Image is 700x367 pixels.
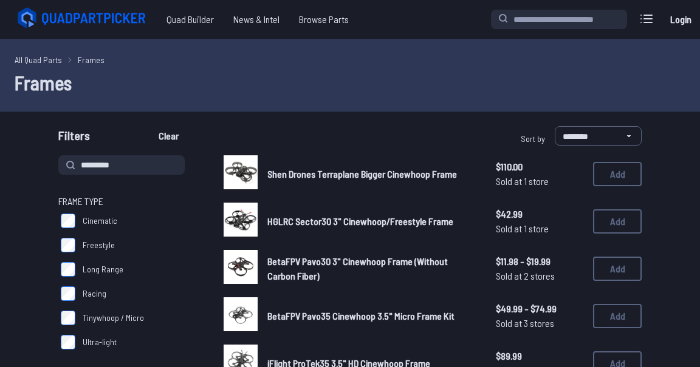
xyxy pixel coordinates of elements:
[496,174,583,189] span: Sold at 1 store
[267,168,457,180] span: Shen Drones Terraplane Bigger Cinewhoop Frame
[78,53,105,66] a: Frames
[224,297,258,331] img: image
[267,215,453,227] span: HGLRC Sector30 3" Cinewhoop/Freestyle Frame
[267,254,476,283] a: BetaFPV Pavo30 3" Cinewhoop Frame (Without Carbon Fiber)
[83,336,117,348] span: Ultra-light
[83,215,117,227] span: Cinematic
[83,263,123,275] span: Long Range
[496,301,583,316] span: $49.99 - $74.99
[496,269,583,283] span: Sold at 2 stores
[267,255,448,281] span: BetaFPV Pavo30 3" Cinewhoop Frame (Without Carbon Fiber)
[496,221,583,236] span: Sold at 1 store
[267,309,476,323] a: BetaFPV Pavo35 Cinewhoop 3.5" Micro Frame Kit
[224,297,258,335] a: image
[148,126,189,146] button: Clear
[224,250,258,288] a: image
[496,254,583,269] span: $11.98 - $19.99
[83,239,115,251] span: Freestyle
[496,160,583,174] span: $110.00
[224,155,258,189] img: image
[224,155,258,193] a: image
[157,7,224,32] a: Quad Builder
[61,214,75,228] input: Cinematic
[521,133,545,144] span: Sort by
[83,288,106,300] span: Racing
[58,126,90,150] span: Filters
[224,250,258,284] img: image
[593,162,642,186] button: Add
[83,312,144,324] span: Tinywhoop / Micro
[15,68,685,97] h1: Frames
[267,214,476,229] a: HGLRC Sector30 3" Cinewhoop/Freestyle Frame
[61,262,75,277] input: Long Range
[496,207,583,221] span: $42.99
[593,257,642,281] button: Add
[224,203,258,237] img: image
[61,286,75,301] input: Racing
[289,7,359,32] a: Browse Parts
[61,335,75,349] input: Ultra-light
[15,53,62,66] a: All Quad Parts
[666,7,695,32] a: Login
[58,194,103,209] span: Frame Type
[267,310,455,322] span: BetaFPV Pavo35 Cinewhoop 3.5" Micro Frame Kit
[267,167,476,181] a: Shen Drones Terraplane Bigger Cinewhoop Frame
[555,126,642,146] select: Sort by
[61,311,75,325] input: Tinywhoop / Micro
[496,316,583,331] span: Sold at 3 stores
[224,203,258,240] a: image
[496,349,583,363] span: $89.99
[593,209,642,234] button: Add
[224,7,289,32] a: News & Intel
[61,238,75,252] input: Freestyle
[593,304,642,328] button: Add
